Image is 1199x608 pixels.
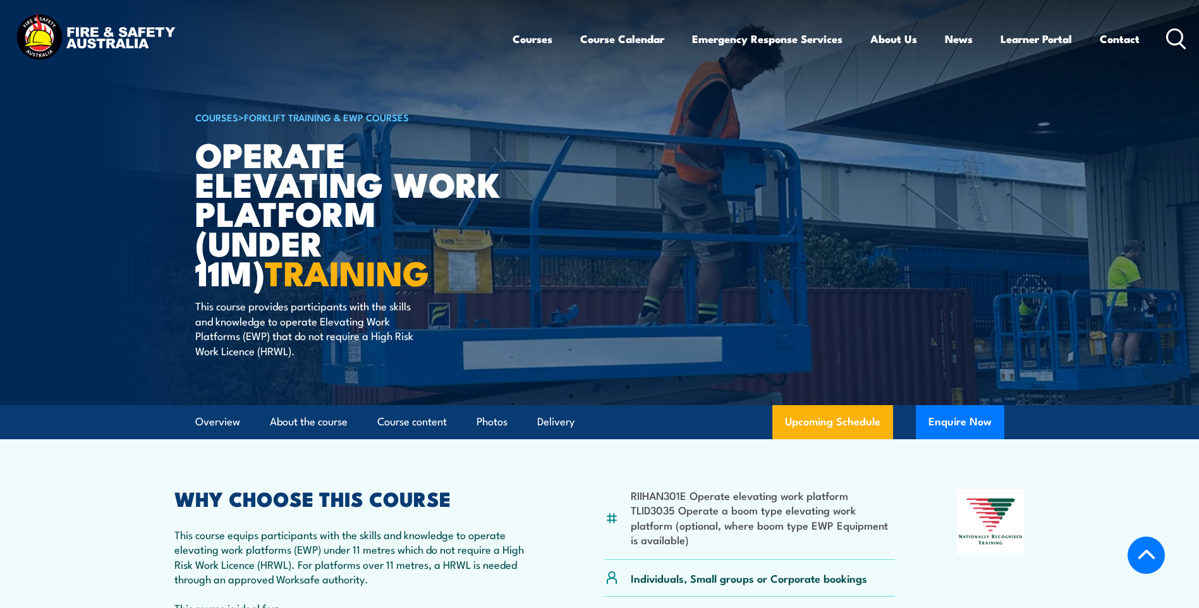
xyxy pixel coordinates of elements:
[174,527,544,587] p: This course equips participants with the skills and knowledge to operate elevating work platforms...
[195,405,240,439] a: Overview
[916,405,1004,439] button: Enquire Now
[945,22,973,56] a: News
[244,110,409,124] a: Forklift Training & EWP Courses
[631,488,896,502] li: RIIHAN301E Operate elevating work platform
[195,298,426,358] p: This course provides participants with the skills and knowledge to operate Elevating Work Platfor...
[265,245,429,298] strong: TRAINING
[631,571,867,585] p: Individuals, Small groups or Corporate bookings
[377,405,447,439] a: Course content
[631,502,896,547] li: TLID3035 Operate a boom type elevating work platform (optional, where boom type EWP Equipment is ...
[692,22,843,56] a: Emergency Response Services
[270,405,348,439] a: About the course
[195,139,508,287] h1: Operate Elevating Work Platform (under 11m)
[195,109,508,125] h6: >
[513,22,552,56] a: Courses
[580,22,664,56] a: Course Calendar
[195,110,238,124] a: COURSES
[870,22,917,56] a: About Us
[957,489,1025,554] img: Nationally Recognised Training logo.
[1001,22,1072,56] a: Learner Portal
[174,489,544,507] h2: WHY CHOOSE THIS COURSE
[537,405,575,439] a: Delivery
[772,405,893,439] a: Upcoming Schedule
[1100,22,1140,56] a: Contact
[477,405,508,439] a: Photos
